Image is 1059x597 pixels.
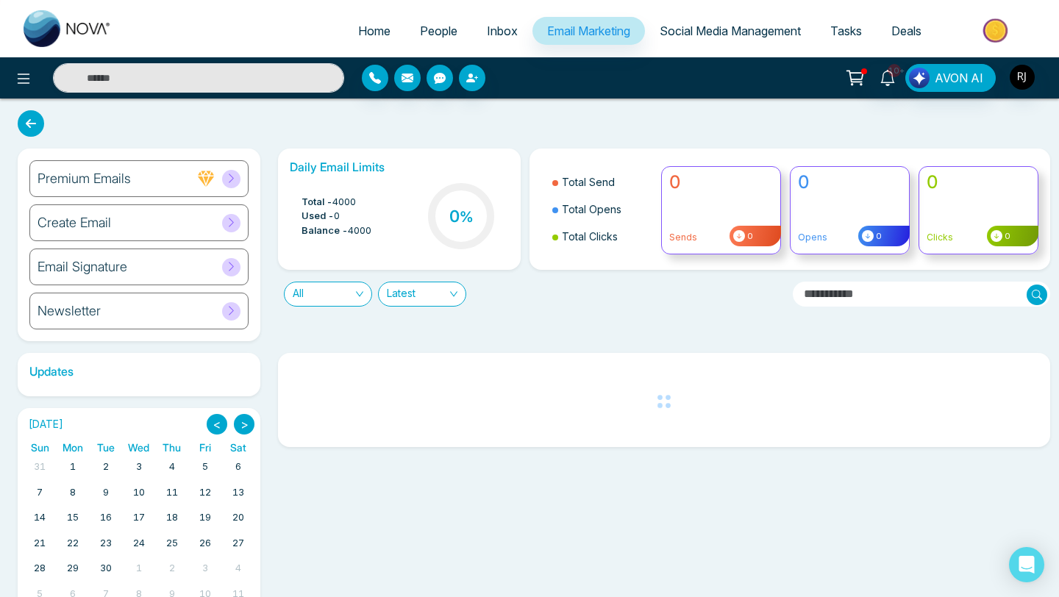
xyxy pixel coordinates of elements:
[130,533,148,554] a: September 24, 2025
[460,208,474,226] span: %
[123,533,156,559] td: September 24, 2025
[196,482,214,503] a: September 12, 2025
[830,24,862,38] span: Tasks
[90,482,123,508] td: September 9, 2025
[221,507,254,533] td: September 20, 2025
[348,224,371,238] span: 4000
[64,558,82,579] a: September 29, 2025
[229,507,247,528] a: September 20, 2025
[232,457,244,477] a: September 6, 2025
[905,64,996,92] button: AVON AI
[532,17,645,45] a: Email Marketing
[487,24,518,38] span: Inbox
[745,230,753,243] span: 0
[97,558,115,579] a: September 30, 2025
[343,17,405,45] a: Home
[100,457,112,477] a: September 2, 2025
[57,533,90,559] td: September 22, 2025
[24,533,57,559] td: September 21, 2025
[935,69,983,87] span: AVON AI
[816,17,877,45] a: Tasks
[28,438,52,457] a: Sunday
[31,533,49,554] a: September 21, 2025
[31,507,49,528] a: September 14, 2025
[660,24,801,38] span: Social Media Management
[927,172,1030,193] h4: 0
[24,507,57,533] td: September 14, 2025
[449,207,474,226] h3: 0
[57,482,90,508] td: September 8, 2025
[24,418,63,431] h2: [DATE]
[97,533,115,554] a: September 23, 2025
[199,457,211,477] a: September 5, 2025
[97,507,115,528] a: September 16, 2025
[302,224,348,238] span: Balance -
[888,64,901,77] span: 10+
[302,209,334,224] span: Used -
[100,482,112,503] a: September 9, 2025
[163,533,181,554] a: September 25, 2025
[24,457,57,482] td: August 31, 2025
[155,457,188,482] td: September 4, 2025
[133,457,145,477] a: September 3, 2025
[293,282,363,306] span: All
[221,482,254,508] td: September 13, 2025
[877,17,936,45] a: Deals
[123,558,156,584] td: October 1, 2025
[302,195,332,210] span: Total -
[669,172,773,193] h4: 0
[160,438,184,457] a: Thursday
[944,14,1050,47] img: Market-place.gif
[332,195,356,210] span: 4000
[909,68,930,88] img: Lead Flow
[155,482,188,508] td: September 11, 2025
[94,438,118,457] a: Tuesday
[798,231,902,244] p: Opens
[645,17,816,45] a: Social Media Management
[290,160,509,174] h6: Daily Email Limits
[188,507,221,533] td: September 19, 2025
[188,482,221,508] td: September 12, 2025
[163,507,181,528] a: September 18, 2025
[166,457,178,477] a: September 4, 2025
[874,230,882,243] span: 0
[870,64,905,90] a: 10+
[24,482,57,508] td: September 7, 2025
[123,457,156,482] td: September 3, 2025
[90,533,123,559] td: September 23, 2025
[18,365,260,379] h6: Updates
[199,558,211,579] a: October 3, 2025
[163,482,181,503] a: September 11, 2025
[67,457,79,477] a: September 1, 2025
[67,482,79,503] a: September 8, 2025
[334,209,340,224] span: 0
[90,457,123,482] td: September 2, 2025
[133,558,145,579] a: October 1, 2025
[38,171,131,187] h6: Premium Emails
[90,507,123,533] td: September 16, 2025
[31,457,49,477] a: August 31, 2025
[125,438,152,457] a: Wednesday
[547,24,630,38] span: Email Marketing
[1002,230,1010,243] span: 0
[34,482,46,503] a: September 7, 2025
[38,259,127,275] h6: Email Signature
[130,482,148,503] a: September 10, 2025
[552,196,652,223] li: Total Opens
[229,482,247,503] a: September 13, 2025
[38,215,111,231] h6: Create Email
[188,533,221,559] td: September 26, 2025
[57,507,90,533] td: September 15, 2025
[196,507,214,528] a: September 19, 2025
[1010,65,1035,90] img: User Avatar
[155,558,188,584] td: October 2, 2025
[196,438,214,457] a: Friday
[221,558,254,584] td: October 4, 2025
[221,457,254,482] td: September 6, 2025
[229,533,247,554] a: September 27, 2025
[38,303,101,319] h6: Newsletter
[405,17,472,45] a: People
[232,558,244,579] a: October 4, 2025
[60,438,86,457] a: Monday
[123,482,156,508] td: September 10, 2025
